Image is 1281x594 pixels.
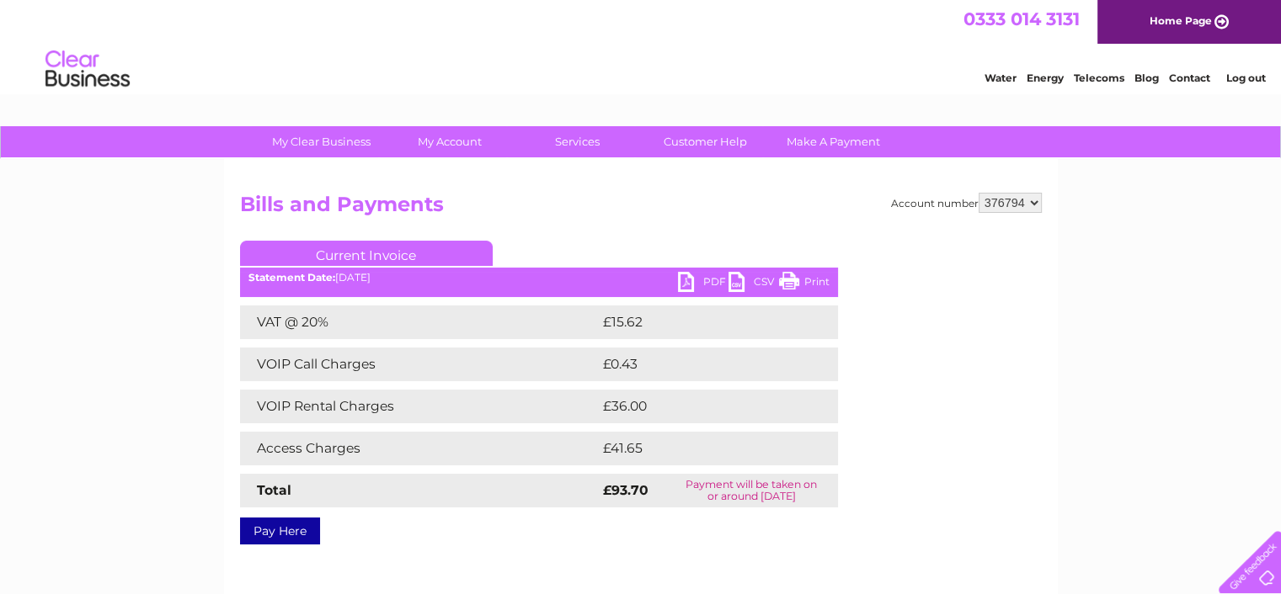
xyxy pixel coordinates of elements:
a: PDF [678,272,729,296]
td: VOIP Call Charges [240,347,599,381]
a: Blog [1134,72,1159,84]
a: Current Invoice [240,241,493,266]
td: £0.43 [599,347,798,381]
a: My Clear Business [252,126,391,157]
a: Telecoms [1074,72,1124,84]
a: Services [508,126,647,157]
a: Print [779,272,830,296]
a: My Account [380,126,519,157]
td: VAT @ 20% [240,305,599,339]
a: Customer Help [636,126,775,157]
div: Clear Business is a trading name of Verastar Limited (registered in [GEOGRAPHIC_DATA] No. 3667643... [243,9,1039,82]
td: VOIP Rental Charges [240,390,599,423]
a: Log out [1225,72,1265,84]
strong: £93.70 [603,482,649,498]
a: 0333 014 3131 [963,8,1080,29]
img: logo.png [45,44,131,95]
div: [DATE] [240,272,838,284]
a: Make A Payment [764,126,903,157]
a: Energy [1027,72,1064,84]
td: £36.00 [599,390,805,423]
a: CSV [729,272,779,296]
a: Water [985,72,1017,84]
strong: Total [257,482,291,498]
td: Access Charges [240,432,599,465]
div: Account number [891,193,1042,213]
td: Payment will be taken on or around [DATE] [665,474,838,507]
a: Pay Here [240,517,320,544]
td: £15.62 [599,305,803,339]
h2: Bills and Payments [240,193,1042,225]
a: Contact [1169,72,1210,84]
td: £41.65 [599,432,803,465]
b: Statement Date: [248,271,335,284]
